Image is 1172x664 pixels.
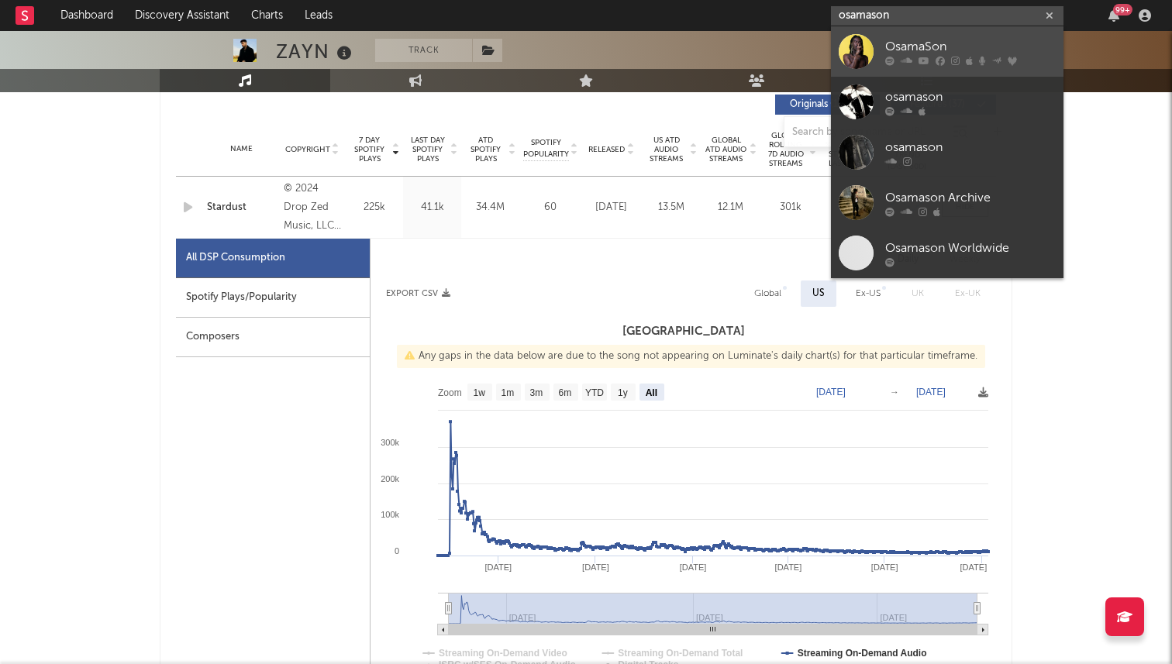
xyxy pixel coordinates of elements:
text: 1y [618,387,628,398]
text: 0 [395,546,399,556]
a: osamason [831,127,1063,177]
div: 12.1M [705,200,757,215]
div: Composers [176,318,370,357]
a: Osamason Worldwide [831,228,1063,278]
button: 99+ [1108,9,1119,22]
div: 34.4M [465,200,515,215]
text: Zoom [438,387,462,398]
text: [DATE] [916,387,946,397]
div: osamason [885,88,1056,106]
text: Streaming On-Demand Audio [798,648,927,659]
span: Originals ( 106 ) [785,100,857,109]
span: Global ATD Audio Streams [705,136,747,163]
div: [DATE] [585,200,637,215]
a: Stardust [207,200,276,215]
span: Released [588,145,625,154]
text: [DATE] [485,563,512,572]
div: Ex-US [856,284,881,303]
text: [DATE] [871,563,898,572]
text: 200k [381,474,399,483]
span: US ATD Audio Streams [645,136,688,163]
div: 60 [523,200,577,215]
span: Spotify Popularity [523,137,569,160]
button: Track [375,39,472,62]
div: Spotify Plays/Popularity [176,278,370,318]
span: ATD Spotify Plays [465,136,506,163]
text: [DATE] [960,563,988,572]
div: All DSP Consumption [186,249,285,267]
button: Originals(106) [775,95,880,115]
h3: [GEOGRAPHIC_DATA] [371,322,996,341]
div: 225k [349,200,399,215]
text: 100k [381,510,399,519]
div: Any gaps in the data below are due to the song not appearing on Luminate's daily chart(s) for tha... [397,345,985,368]
span: Global Rolling 7D Audio Streams [764,131,807,168]
span: Estimated % Playlist Streams Last Day [824,131,867,168]
text: [DATE] [582,563,609,572]
div: 13.5M [645,200,697,215]
div: osamason [885,138,1056,157]
text: Streaming On-Demand Video [439,648,567,659]
div: <5% [824,200,876,215]
span: Copyright [285,145,330,154]
text: [DATE] [816,387,846,397]
button: Export CSV [386,289,450,298]
text: All [646,387,657,398]
a: OsamaSon [831,26,1063,77]
text: [DATE] [680,563,707,572]
div: All DSP Consumption [176,239,370,278]
text: 1w [474,387,486,398]
text: 3m [530,387,543,398]
div: Global [754,284,781,303]
div: © 2024 Drop Zed Music, LLC, under an exclusive license to Mercury Records / Republic Records, a d... [284,180,341,236]
text: YTD [585,387,604,398]
text: 1m [502,387,515,398]
text: 6m [559,387,572,398]
div: Name [207,143,276,155]
input: Search by song name or URL [784,126,948,139]
a: osamason [831,77,1063,127]
div: OsamaSon [885,37,1056,56]
div: ZAYN [276,39,356,64]
text: → [890,387,899,397]
div: Osamason Archive [885,188,1056,207]
span: Last Day Spotify Plays [407,136,448,163]
div: Osamason Worldwide [885,239,1056,257]
div: US [812,284,825,303]
input: Search for artists [831,6,1063,26]
div: 301k [764,200,816,215]
text: [DATE] [775,563,802,572]
text: Streaming On-Demand Total [618,648,743,659]
div: 99 + [1113,4,1132,15]
span: 7 Day Spotify Plays [349,136,390,163]
text: 300k [381,438,399,447]
div: 41.1k [407,200,457,215]
a: Osamason Archive [831,177,1063,228]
